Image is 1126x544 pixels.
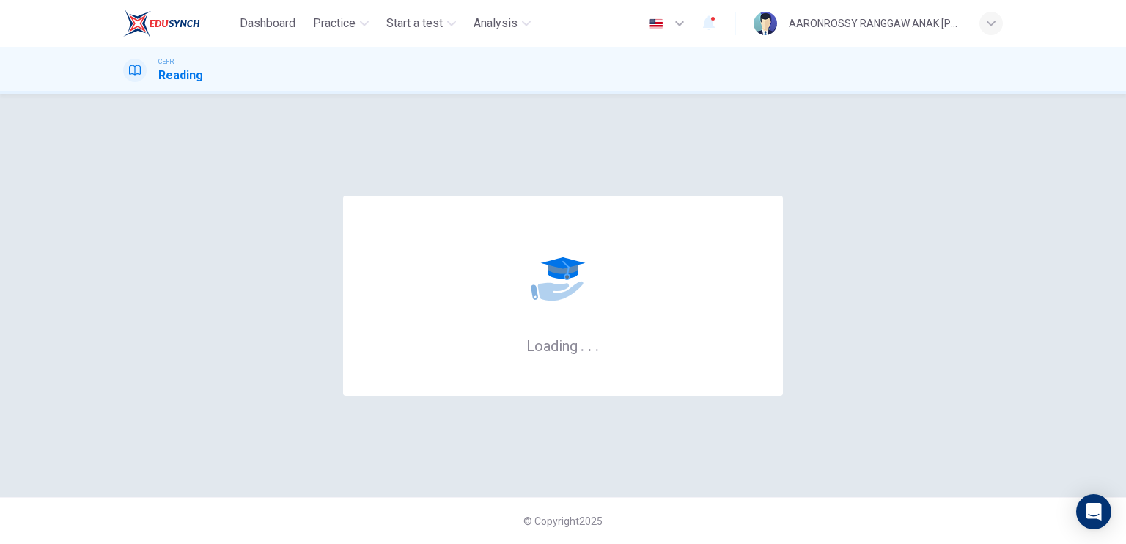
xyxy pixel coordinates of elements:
[158,67,203,84] h1: Reading
[526,336,600,355] h6: Loading
[234,10,301,37] button: Dashboard
[468,10,537,37] button: Analysis
[307,10,375,37] button: Practice
[380,10,462,37] button: Start a test
[587,332,592,356] h6: .
[386,15,443,32] span: Start a test
[123,9,200,38] img: EduSynch logo
[123,9,234,38] a: EduSynch logo
[647,18,665,29] img: en
[789,15,962,32] div: AARONROSSY RANGGAW ANAK [PERSON_NAME]
[158,56,174,67] span: CEFR
[240,15,295,32] span: Dashboard
[595,332,600,356] h6: .
[474,15,518,32] span: Analysis
[313,15,356,32] span: Practice
[1076,494,1111,529] div: Open Intercom Messenger
[754,12,777,35] img: Profile picture
[580,332,585,356] h6: .
[523,515,603,527] span: © Copyright 2025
